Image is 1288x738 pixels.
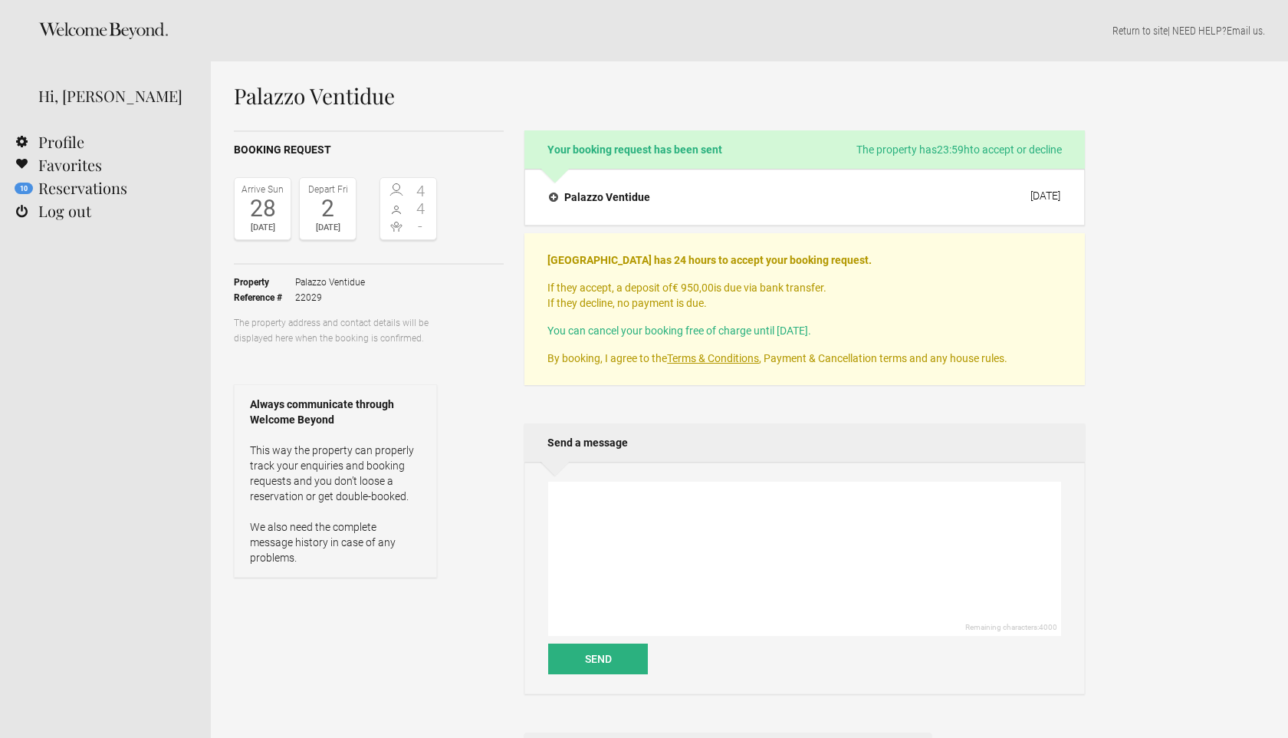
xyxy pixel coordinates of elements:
flynt-countdown: 23:59h [937,143,970,156]
button: Palazzo Ventidue [DATE] [537,181,1073,213]
a: Return to site [1112,25,1168,37]
span: 4 [409,183,433,199]
span: - [409,219,433,234]
div: Hi, [PERSON_NAME] [38,84,188,107]
p: By booking, I agree to the , Payment & Cancellation terms and any house rules. [547,351,1062,366]
p: If they accept, a deposit of is due via bank transfer. If they decline, no payment is due. [547,280,1062,311]
strong: Always communicate through Welcome Beyond [250,397,421,427]
strong: Property [234,275,295,290]
p: The property address and contact details will be displayed here when the booking is confirmed. [234,315,437,346]
a: Email us [1227,25,1263,37]
strong: Reference # [234,290,295,305]
flynt-notification-badge: 10 [15,183,33,194]
span: 4 [409,201,433,216]
div: 2 [304,197,352,220]
p: | NEED HELP? . [234,23,1265,38]
span: Palazzo Ventidue [295,275,365,290]
h2: Send a message [524,423,1085,462]
div: Depart Fri [304,182,352,197]
span: The property has to accept or decline [856,142,1062,157]
p: This way the property can properly track your enquiries and booking requests and you don’t loose ... [250,443,421,565]
flynt-currency: € 950,00 [672,282,714,294]
strong: [GEOGRAPHIC_DATA] has 24 hours to accept your booking request. [547,254,872,266]
h2: Booking request [234,142,504,158]
h2: Your booking request has been sent [524,130,1085,169]
h4: Palazzo Ventidue [549,189,650,205]
div: [DATE] [1030,189,1060,202]
span: 22029 [295,290,365,305]
h1: Palazzo Ventidue [234,84,1085,107]
button: Send [548,644,648,674]
div: [DATE] [304,220,352,236]
div: 28 [238,197,287,220]
div: Arrive Sun [238,182,287,197]
a: Terms & Conditions [667,352,759,364]
div: [DATE] [238,220,287,236]
span: You can cancel your booking free of charge until [DATE]. [547,325,811,337]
